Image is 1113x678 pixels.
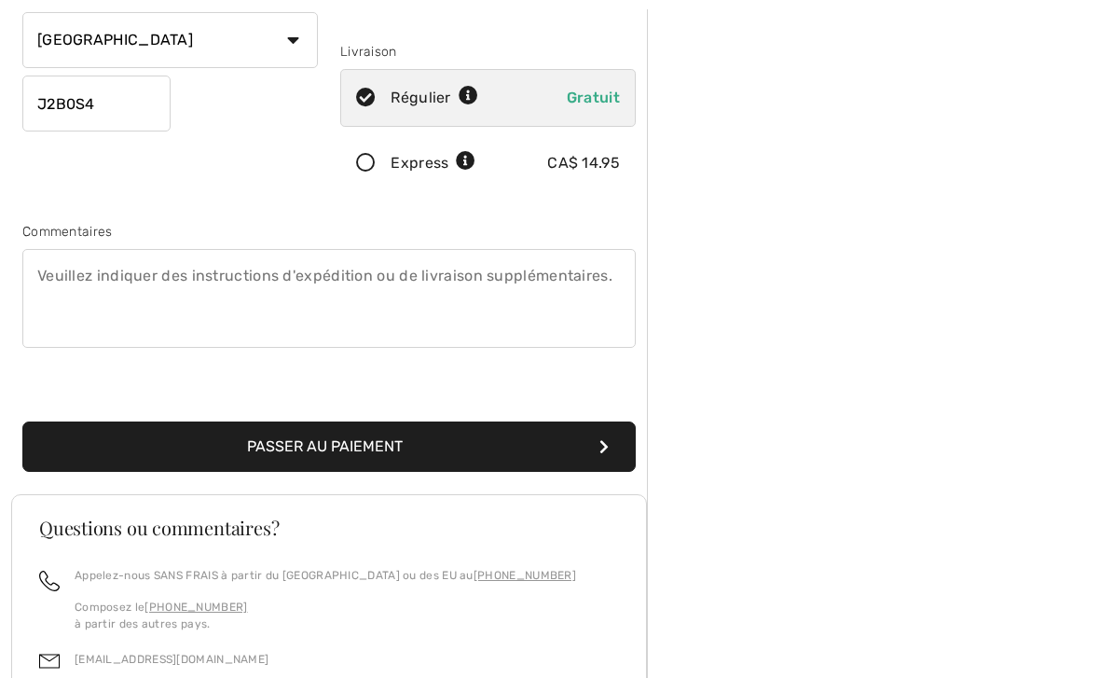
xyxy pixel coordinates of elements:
[22,222,636,242] div: Commentaires
[75,599,576,632] p: Composez le à partir des autres pays.
[39,519,619,537] h3: Questions ou commentaires?
[391,87,478,109] div: Régulier
[144,601,247,614] a: [PHONE_NUMBER]
[75,653,268,666] a: [EMAIL_ADDRESS][DOMAIN_NAME]
[340,42,636,62] div: Livraison
[39,651,60,671] img: email
[75,567,576,584] p: Appelez-nous SANS FRAIS à partir du [GEOGRAPHIC_DATA] ou des EU au
[547,152,620,174] div: CA$ 14.95
[474,569,576,582] a: [PHONE_NUMBER]
[391,152,475,174] div: Express
[567,89,620,106] span: Gratuit
[22,76,171,131] input: Code Postal
[22,422,636,472] button: Passer au paiement
[39,571,60,591] img: call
